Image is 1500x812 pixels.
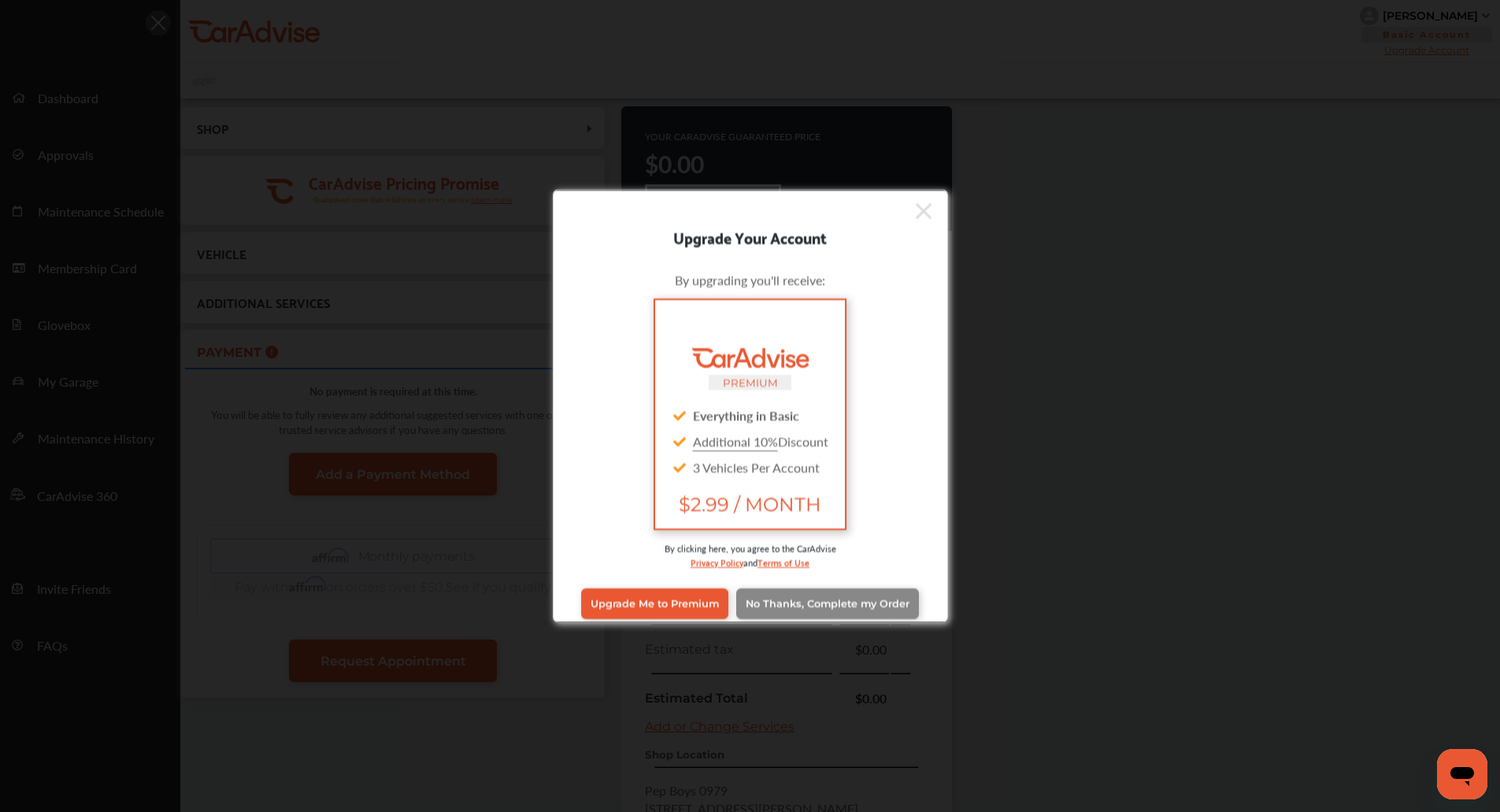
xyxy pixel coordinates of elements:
span: Discount [693,432,828,450]
a: No Thanks, Complete my Order [736,588,919,618]
a: Terms of Use [757,554,809,569]
a: Upgrade Me to Premium [581,588,728,618]
div: By clicking here, you agree to the CarAdvise and [577,541,924,584]
div: 3 Vehicles Per Account [668,454,831,480]
span: Upgrade Me to Premium [591,598,719,610]
iframe: Button to launch messaging window [1437,749,1487,799]
strong: Everything in Basic [693,406,799,424]
span: No Thanks, Complete my Order [746,598,909,610]
span: $2.99 / MONTH [668,492,831,515]
small: PREMIUM [723,376,778,388]
div: By upgrading you'll receive: [577,270,924,288]
div: Upgrade Your Account [554,224,947,249]
u: Additional 10% [693,432,778,450]
a: Privacy Policy [691,554,743,569]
